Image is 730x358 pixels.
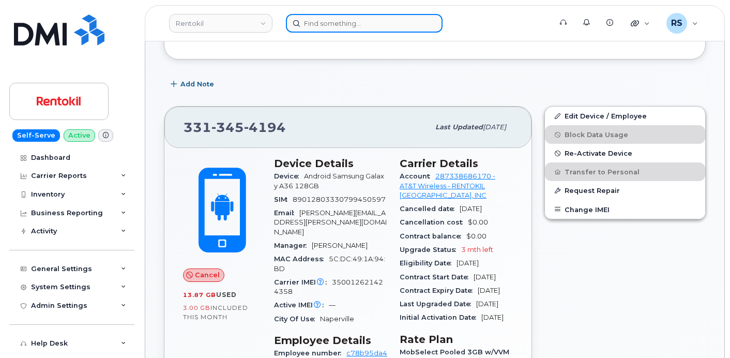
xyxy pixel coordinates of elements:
span: [DATE] [460,205,482,213]
button: Change IMEI [545,200,705,219]
span: Upgrade Status [400,246,461,253]
span: [DATE] [478,287,500,294]
span: Contract Expiry Date [400,287,478,294]
span: 331 [184,120,286,135]
span: SIM [274,196,293,203]
span: 5C:DC:49:1A:94:BD [274,255,385,272]
span: [DATE] [457,259,479,267]
span: Contract Start Date [400,273,474,281]
span: City Of Use [274,315,320,323]
span: Add Note [180,79,214,89]
span: Re-Activate Device [565,150,632,157]
span: Employee number [274,349,346,357]
h3: Employee Details [274,334,387,347]
button: Re-Activate Device [545,144,705,162]
span: included this month [183,304,248,321]
a: Rentokil [169,14,272,33]
span: Account [400,172,435,180]
span: 3.00 GB [183,304,210,311]
button: Add Note [164,75,223,94]
span: [DATE] [476,300,498,308]
span: [PERSON_NAME][EMAIL_ADDRESS][PERSON_NAME][DOMAIN_NAME] [274,209,387,236]
span: RS [671,17,682,29]
span: [DATE] [483,123,506,131]
span: Active IMEI [274,301,329,309]
span: Cancellation cost [400,218,468,226]
span: 345 [211,120,244,135]
span: — [329,301,336,309]
span: [DATE] [474,273,496,281]
span: 3 mth left [461,246,493,253]
span: Initial Activation Date [400,314,481,321]
button: Request Repair [545,181,705,200]
a: Edit Device / Employee [545,107,705,125]
span: Carrier IMEI [274,278,332,286]
div: Quicklinks [623,13,657,34]
h3: Carrier Details [400,157,513,170]
span: $0.00 [466,232,486,240]
span: Last updated [435,123,483,131]
button: Transfer to Personal [545,162,705,181]
span: 89012803330799450597 [293,196,386,203]
span: used [216,291,237,299]
h3: Device Details [274,157,387,170]
span: [DATE] [481,314,504,321]
span: Manager [274,242,312,249]
span: Naperville [320,315,354,323]
a: 287338686170 - AT&T Wireless - RENTOKIL [GEOGRAPHIC_DATA], INC [400,172,495,199]
input: Find something... [286,14,443,33]
span: Device [274,172,304,180]
span: Email [274,209,299,217]
span: $0.00 [468,218,488,226]
span: Contract balance [400,232,466,240]
span: Android Samsung Galaxy A36 128GB [274,172,384,189]
span: Cancel [195,270,220,280]
iframe: Messenger Launcher [685,313,722,350]
span: 4194 [244,120,286,135]
div: Randy Sayres [659,13,705,34]
h3: Rate Plan [400,333,513,346]
span: Eligibility Date [400,259,457,267]
span: [PERSON_NAME] [312,242,368,249]
span: Last Upgraded Date [400,300,476,308]
span: Cancelled date [400,205,460,213]
span: 13.87 GB [183,291,216,299]
button: Block Data Usage [545,125,705,144]
span: MAC Address [274,255,329,263]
